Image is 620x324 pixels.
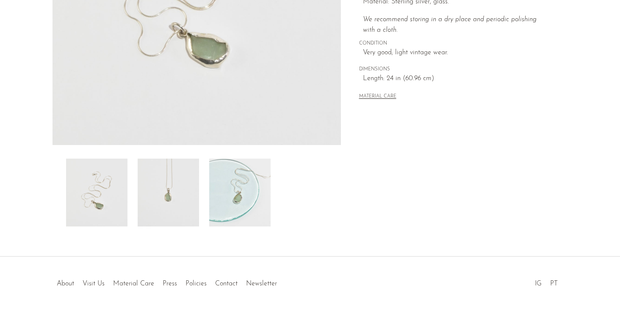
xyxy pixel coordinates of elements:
img: Sea Glass Pendant Necklace [138,159,199,226]
span: Length: 24 in (60.96 cm) [363,73,550,84]
a: Press [163,280,177,287]
a: IG [535,280,542,287]
ul: Social Medias [531,274,562,290]
span: Very good; light vintage wear. [363,47,550,59]
img: Sea Glass Pendant Necklace [66,159,127,226]
i: We recommend storing in a dry place and periodic polishing with a cloth. [363,16,537,34]
a: Contact [215,280,238,287]
span: DIMENSIONS [359,66,550,73]
ul: Quick links [53,274,281,290]
a: Policies [185,280,207,287]
a: Visit Us [83,280,105,287]
a: PT [550,280,558,287]
img: Sea Glass Pendant Necklace [209,159,271,226]
a: Material Care [113,280,154,287]
a: About [57,280,74,287]
button: MATERIAL CARE [359,94,396,100]
span: CONDITION [359,40,550,47]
